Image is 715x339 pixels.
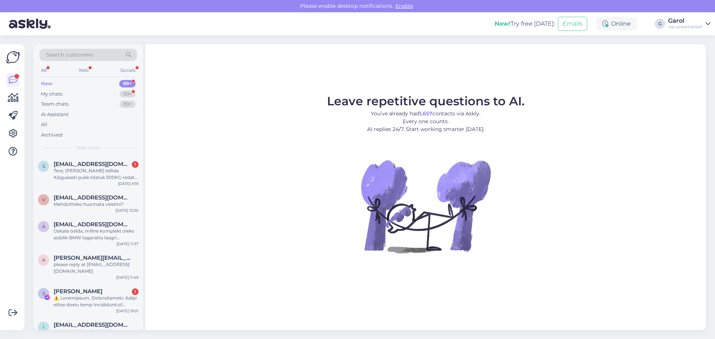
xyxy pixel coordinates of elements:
[54,221,131,228] span: arriba2103@gmail.com
[393,3,415,9] span: Enable
[119,80,136,87] div: 99+
[132,161,139,168] div: 1
[41,90,62,98] div: My chats
[76,144,100,151] span: New chats
[668,18,702,24] div: Garol
[42,197,45,202] span: v
[54,288,102,295] span: Sheila Perez
[42,224,45,229] span: a
[54,201,139,208] div: Mahdoitteko huomata viestini?
[54,228,139,241] div: Oskate öelda, millne komplekt oleks sobilik BMW tagaratta laagri vahetuseks? Laagri siseläbimõõt ...
[495,20,511,27] b: New!
[132,288,139,295] div: 1
[54,161,131,167] span: sander.kalso@gmail.com
[6,50,20,64] img: Askly Logo
[41,111,69,118] div: AI Assistant
[77,65,90,75] div: Web
[42,257,45,263] span: a
[41,100,69,108] div: Team chats
[118,181,139,186] div: [DATE] 9:19
[54,167,139,181] div: Tere, [PERSON_NAME] tellida Käigukasti pukk tõstuk 500KG redats H-220, siis kas see jõuaks hiljem...
[419,110,432,117] b: 1,657
[558,17,587,31] button: Emails
[54,194,131,201] span: vjalkanen@gmail.com
[327,94,525,108] span: Leave repetitive questions to AI.
[39,65,48,75] div: All
[596,17,637,31] div: Online
[119,65,137,75] div: Socials
[495,19,555,28] div: Try free [DATE]:
[359,139,493,273] img: No Chat active
[668,24,702,30] div: varuosamarket
[54,255,131,261] span: ayuzefovsky@yahoo.com
[117,241,139,247] div: [DATE] 11:37
[327,110,525,133] p: You’ve already had contacts via Askly. Every one counts. AI replies 24/7. Start working smarter [...
[43,324,44,330] span: i
[46,51,93,59] span: Search customers
[120,100,136,108] div: 99+
[41,121,47,128] div: All
[115,208,139,213] div: [DATE] 13:30
[655,19,665,29] div: G
[54,322,131,328] span: info.stuudioauto@gmail.com
[42,163,45,169] span: s
[54,295,139,308] div: ⚠️ Loremipsum, Dolorsitametc Adipi elitse doeiu temp Incididuntutl etdoloremagn aliqu en admin ve...
[41,131,63,139] div: Archived
[668,18,711,30] a: Garolvaruosamarket
[54,261,139,275] div: please reply at [EMAIL_ADDRESS][DOMAIN_NAME]
[42,291,45,296] span: S
[120,90,136,98] div: 99+
[41,80,53,87] div: New
[116,275,139,280] div: [DATE] 11:49
[116,308,139,314] div: [DATE] 19:01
